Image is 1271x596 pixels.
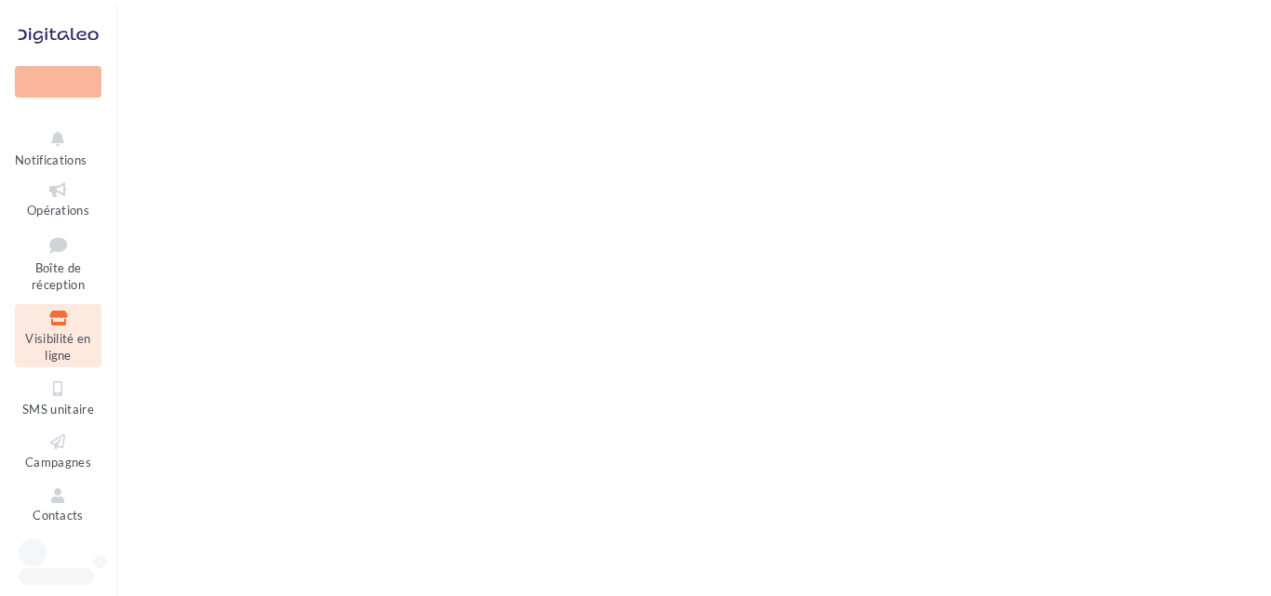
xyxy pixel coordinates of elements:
div: Nouvelle campagne [15,66,101,98]
a: SMS unitaire [15,375,101,420]
a: Visibilité en ligne [15,304,101,367]
span: SMS unitaire [22,402,94,417]
a: Opérations [15,176,101,221]
a: Contacts [15,482,101,527]
span: Notifications [15,152,87,167]
span: Visibilité en ligne [25,331,90,364]
span: Contacts [33,509,84,523]
span: Campagnes [25,455,91,470]
a: Boîte de réception [15,229,101,297]
a: Campagnes [15,428,101,473]
span: Boîte de réception [32,260,85,293]
span: Opérations [27,203,89,218]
